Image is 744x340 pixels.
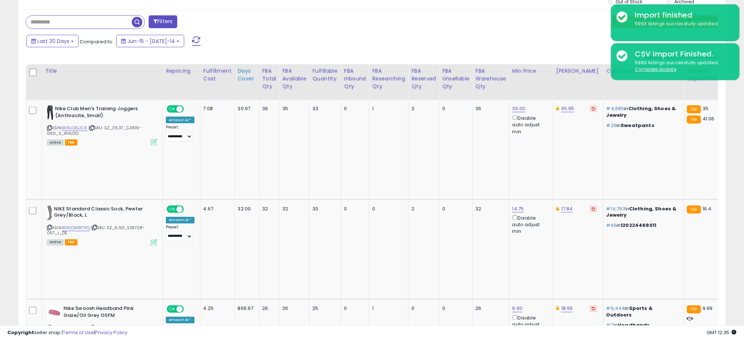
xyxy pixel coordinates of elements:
[313,105,335,112] div: 33
[606,305,678,319] p: in
[47,140,64,146] span: All listings currently available for purchase on Amazon
[606,122,617,129] span: #29
[149,15,177,28] button: Filters
[629,10,734,21] div: Import finished
[512,205,524,213] a: 14.75
[127,37,175,45] span: Jun-15 - [DATE]-14
[262,67,276,90] div: FBA Total Qty
[262,206,274,212] div: 32
[476,206,504,212] div: 32
[512,214,548,235] div: Disable auto adjust min
[282,305,304,312] div: 26
[344,67,366,90] div: FBA inbound Qty
[606,105,678,119] p: in
[703,115,715,122] span: 41.06
[282,105,304,112] div: 35
[512,305,523,312] a: 9.90
[512,314,548,335] div: Disable auto adjust min
[166,125,195,141] div: Preset:
[47,206,157,245] div: ASIN:
[561,205,573,213] a: 17.84
[7,329,34,336] strong: Copyright
[313,206,335,212] div: 30
[47,225,145,236] span: | SKU: SZ_6.90_SX5728-057_L_DE
[372,105,403,112] div: 1
[167,206,177,212] span: ON
[167,306,177,312] span: ON
[561,105,574,112] a: 65.95
[687,305,701,314] small: FBA
[606,122,678,129] p: in
[606,67,681,75] div: Cur Sales Rank
[629,59,734,73] div: 5963 listings successfully updated.
[116,35,184,47] button: Jun-15 - [DATE]-14
[629,21,734,28] div: 5963 listings successfully updated.
[687,116,701,124] small: FBA
[262,105,274,112] div: 36
[47,206,52,220] img: 21o09FPMmOL._SL40_.jpg
[707,329,737,336] span: 2025-08-14 12:35 GMT
[606,305,653,319] span: Sports & Outdoors
[442,305,467,312] div: 0
[629,49,734,59] div: CSV Import Finished.
[47,305,62,320] img: 31VJdg97ndS._SL40_.jpg
[442,206,467,212] div: 0
[606,222,617,229] span: #66
[606,205,625,212] span: #14,797
[238,206,254,212] div: 32.00
[442,105,467,112] div: 0
[411,67,436,90] div: FBA Reserved Qty
[238,67,256,83] div: Days Cover
[476,305,504,312] div: 26
[703,205,712,212] span: 16.4
[344,305,364,312] div: 0
[512,114,548,135] div: Disable auto adjust min
[203,67,232,83] div: Fulfillment Cost
[476,105,504,112] div: 36
[80,38,113,45] span: Compared to:
[62,225,90,231] a: B01GQMW7KQ
[166,225,195,242] div: Preset:
[282,67,306,90] div: FBA Available Qty
[687,105,701,113] small: FBA
[65,140,77,146] span: FBA
[95,329,127,336] a: Privacy Policy
[411,206,433,212] div: 2
[621,122,655,129] span: Sweatpants
[411,105,433,112] div: 2
[166,217,195,224] div: Amazon AI *
[606,206,678,219] p: in
[606,105,624,112] span: #4,685
[635,66,676,72] u: Complete Update
[65,239,77,246] span: FBA
[183,106,195,112] span: OFF
[687,206,701,214] small: FBA
[313,67,338,83] div: Fulfillable Quantity
[183,306,195,312] span: OFF
[313,305,335,312] div: 25
[606,305,625,312] span: #9,444
[476,67,506,90] div: FBA Warehouse Qty
[47,125,142,136] span: | SKU: SZ_26.37_CJ1616-060_S_WALDO
[262,305,274,312] div: 26
[166,117,195,123] div: Amazon AI *
[166,67,197,75] div: Repricing
[561,305,573,312] a: 18.99
[37,37,69,45] span: Last 30 Days
[63,305,153,321] b: Nike Swoosh Headband Pink Gaze/Oil Grey OSFM
[238,305,254,312] div: 866.67
[47,239,64,246] span: All listings currently available for purchase on Amazon
[556,67,600,75] div: [PERSON_NAME]
[282,206,304,212] div: 32
[703,105,709,112] span: 35
[7,329,127,336] div: seller snap | |
[166,317,195,323] div: Amazon AI *
[47,105,157,145] div: ASIN:
[203,305,229,312] div: 4.25
[606,205,677,219] span: Clothing, Shoes & Jewelry
[372,206,403,212] div: 0
[203,105,229,112] div: 7.08
[512,105,526,112] a: 36.00
[442,67,469,90] div: FBA Unsellable Qty
[344,206,364,212] div: 0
